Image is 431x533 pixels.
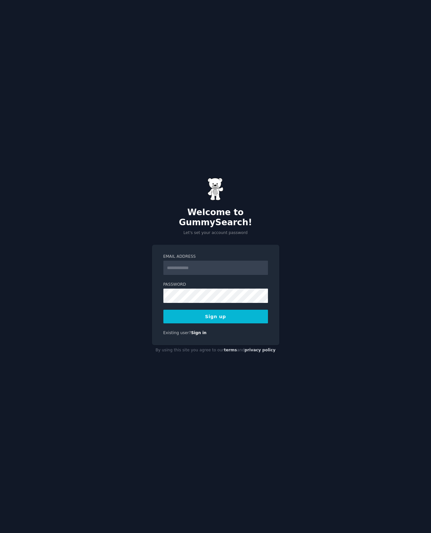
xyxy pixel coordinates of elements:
label: Email Address [163,254,268,260]
label: Password [163,282,268,288]
a: terms [224,348,237,352]
span: Existing user? [163,331,191,335]
p: Let's set your account password [152,230,279,236]
a: Sign in [191,331,207,335]
a: privacy policy [245,348,276,352]
img: Gummy Bear [208,178,224,201]
div: By using this site you agree to our and [152,345,279,356]
button: Sign up [163,310,268,323]
h2: Welcome to GummySearch! [152,207,279,228]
